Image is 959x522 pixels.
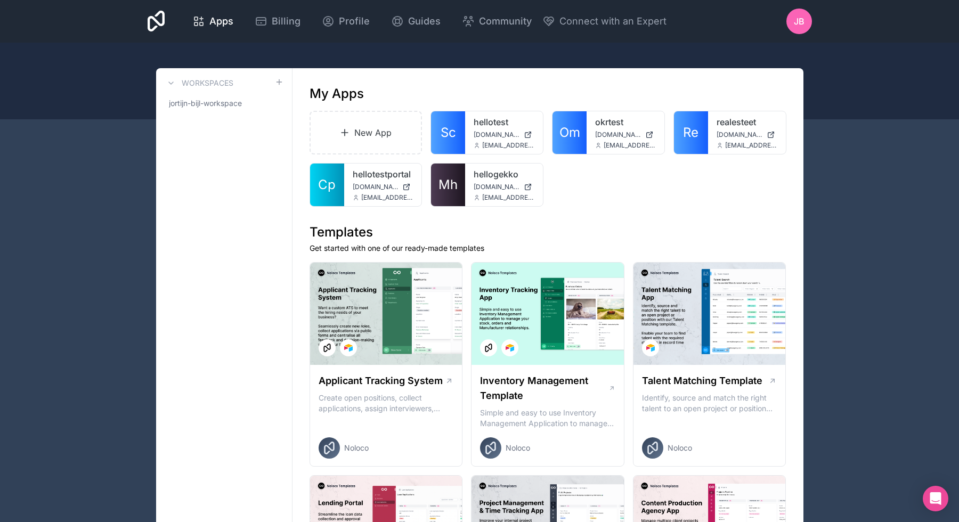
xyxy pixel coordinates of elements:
[319,373,443,388] h1: Applicant Tracking System
[353,183,399,191] span: [DOMAIN_NAME]
[642,373,762,388] h1: Talent Matching Template
[559,124,580,141] span: Om
[506,443,530,453] span: Noloco
[642,393,777,414] p: Identify, source and match the right talent to an open project or position with our Talent Matchi...
[310,224,786,241] h1: Templates
[717,130,762,139] span: [DOMAIN_NAME]
[480,373,608,403] h1: Inventory Management Template
[310,164,344,206] a: Cp
[559,14,667,29] span: Connect with an Expert
[310,111,422,154] a: New App
[408,14,441,29] span: Guides
[552,111,587,154] a: Om
[683,124,698,141] span: Re
[344,443,369,453] span: Noloco
[272,14,300,29] span: Billing
[725,141,777,150] span: [EMAIL_ADDRESS][DOMAIN_NAME]
[595,130,656,139] a: [DOMAIN_NAME]
[441,124,456,141] span: Sc
[361,193,413,202] span: [EMAIL_ADDRESS][DOMAIN_NAME]
[794,15,804,28] span: JB
[383,10,449,33] a: Guides
[482,193,534,202] span: [EMAIL_ADDRESS][DOMAIN_NAME]
[184,10,242,33] a: Apps
[668,443,692,453] span: Noloco
[474,116,534,128] a: hellotest
[353,183,413,191] a: [DOMAIN_NAME]
[313,10,378,33] a: Profile
[479,14,532,29] span: Community
[438,176,458,193] span: Mh
[480,407,615,429] p: Simple and easy to use Inventory Management Application to manage your stock, orders and Manufact...
[165,94,283,113] a: jortijn-bijl-workspace
[182,78,233,88] h3: Workspaces
[717,116,777,128] a: realesteet
[474,168,534,181] a: hellogekko
[344,344,353,352] img: Airtable Logo
[165,77,233,89] a: Workspaces
[474,183,519,191] span: [DOMAIN_NAME]
[482,141,534,150] span: [EMAIL_ADDRESS][DOMAIN_NAME]
[717,130,777,139] a: [DOMAIN_NAME]
[431,164,465,206] a: Mh
[474,130,519,139] span: [DOMAIN_NAME]
[595,116,656,128] a: okrtest
[353,168,413,181] a: hellotestportal
[169,98,242,109] span: jortijn-bijl-workspace
[595,130,641,139] span: [DOMAIN_NAME]
[674,111,708,154] a: Re
[604,141,656,150] span: [EMAIL_ADDRESS][DOMAIN_NAME]
[319,393,454,414] p: Create open positions, collect applications, assign interviewers, centralise candidate feedback a...
[506,344,514,352] img: Airtable Logo
[246,10,309,33] a: Billing
[339,14,370,29] span: Profile
[209,14,233,29] span: Apps
[431,111,465,154] a: Sc
[923,486,948,511] div: Open Intercom Messenger
[310,243,786,254] p: Get started with one of our ready-made templates
[542,14,667,29] button: Connect with an Expert
[646,344,655,352] img: Airtable Logo
[474,130,534,139] a: [DOMAIN_NAME]
[318,176,336,193] span: Cp
[453,10,540,33] a: Community
[474,183,534,191] a: [DOMAIN_NAME]
[310,85,364,102] h1: My Apps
